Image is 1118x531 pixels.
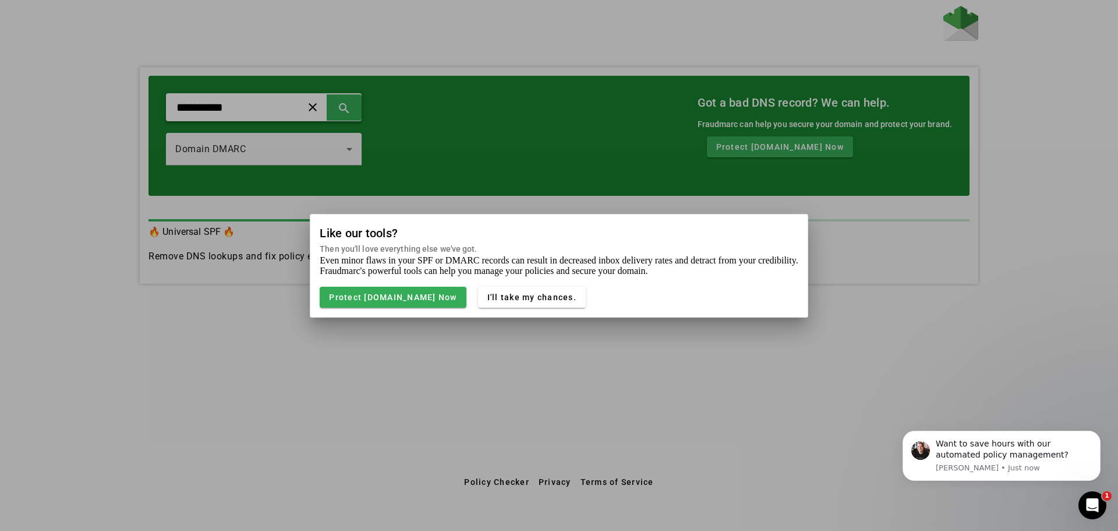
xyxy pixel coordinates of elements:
[487,293,576,302] span: I'll take my chances.
[320,242,477,255] mat-card-subtitle: Then you'll love everything else we've got.
[329,293,457,302] span: Protect [DOMAIN_NAME] Now
[320,224,477,242] mat-card-title: Like our tools?
[320,287,466,308] button: Protect [DOMAIN_NAME] Now
[478,287,586,308] button: I'll take my chances.
[885,420,1118,488] iframe: Intercom notifications message
[1078,491,1106,519] iframe: Intercom live chat
[1102,491,1112,501] span: 1
[310,255,807,317] mat-card-content: Even minor flaws in your SPF or DMARC records can result in decreased inbox delivery rates and de...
